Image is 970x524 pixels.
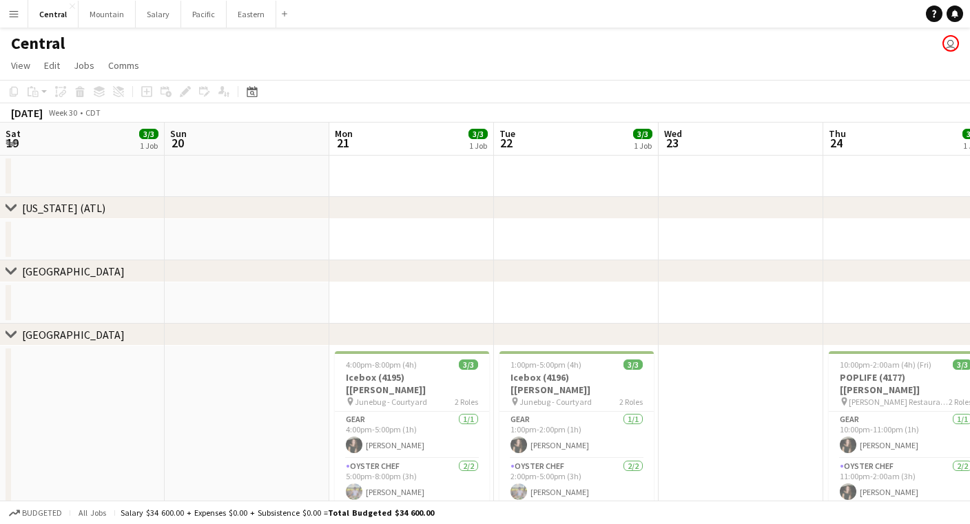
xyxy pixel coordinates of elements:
span: 2 Roles [619,397,643,407]
button: Central [28,1,79,28]
span: 3/3 [623,359,643,370]
div: [GEOGRAPHIC_DATA] [22,328,125,342]
span: View [11,59,30,72]
div: 1 Job [634,140,652,151]
span: 3/3 [459,359,478,370]
app-card-role: Gear1/14:00pm-5:00pm (1h)[PERSON_NAME] [335,412,489,459]
app-card-role: Gear1/11:00pm-2:00pm (1h)[PERSON_NAME] [499,412,654,459]
span: Sun [170,127,187,140]
span: Week 30 [45,107,80,118]
span: Tue [499,127,515,140]
a: View [6,56,36,74]
span: Comms [108,59,139,72]
div: [GEOGRAPHIC_DATA] [22,264,125,278]
button: Mountain [79,1,136,28]
h1: Central [11,33,65,54]
span: Wed [664,127,682,140]
span: 22 [497,135,515,151]
span: 4:00pm-8:00pm (4h) [346,359,417,370]
span: Junebug - Courtyard [519,397,592,407]
div: [DATE] [11,106,43,120]
span: 23 [662,135,682,151]
span: 1:00pm-5:00pm (4h) [510,359,581,370]
a: Comms [103,56,145,74]
span: 21 [333,135,353,151]
div: 1 Job [469,140,487,151]
span: [PERSON_NAME] Restaurant & Oyster Bar [849,397,949,407]
a: Edit [39,56,65,74]
div: Salary $34 600.00 + Expenses $0.00 + Subsistence $0.00 = [121,507,434,518]
span: 3/3 [468,129,488,139]
span: Total Budgeted $34 600.00 [328,507,434,518]
span: Sat [6,127,21,140]
div: CDT [85,107,101,118]
span: All jobs [76,507,109,518]
button: Pacific [181,1,227,28]
span: Edit [44,59,60,72]
button: Salary [136,1,181,28]
span: 10:00pm-2:00am (4h) (Fri) [840,359,931,370]
span: 24 [827,135,846,151]
h3: Icebox (4196) [[PERSON_NAME]] [499,371,654,396]
span: Jobs [74,59,94,72]
span: 3/3 [633,129,652,139]
span: Budgeted [22,508,62,518]
span: Junebug - Courtyard [355,397,427,407]
span: 20 [168,135,187,151]
div: [US_STATE] (ATL) [22,201,105,215]
h3: Icebox (4195) [[PERSON_NAME]] [335,371,489,396]
a: Jobs [68,56,100,74]
div: 1 Job [140,140,158,151]
button: Eastern [227,1,276,28]
button: Budgeted [7,505,64,521]
span: Mon [335,127,353,140]
span: 2 Roles [455,397,478,407]
span: 3/3 [139,129,158,139]
span: Thu [829,127,846,140]
span: 19 [3,135,21,151]
app-user-avatar: Michael Bourie [942,35,959,52]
